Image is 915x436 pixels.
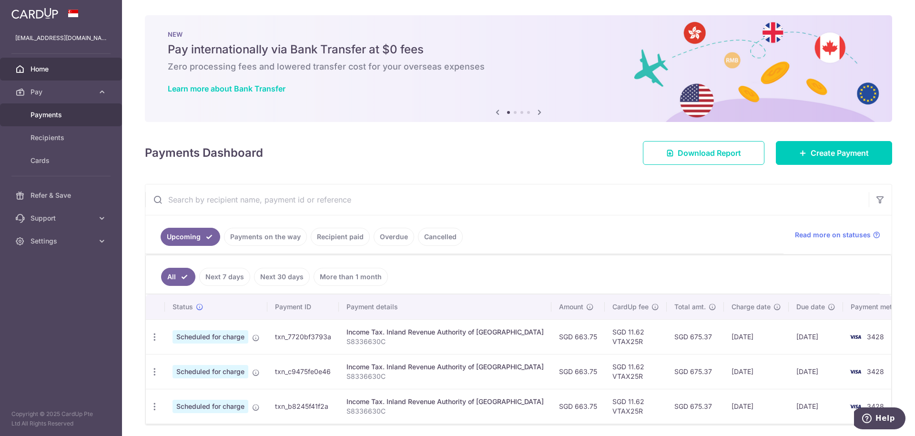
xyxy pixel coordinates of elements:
[168,42,869,57] h5: Pay internationally via Bank Transfer at $0 fees
[612,302,649,312] span: CardUp fee
[374,228,414,246] a: Overdue
[168,84,285,93] a: Learn more about Bank Transfer
[161,268,195,286] a: All
[224,228,307,246] a: Payments on the way
[551,354,605,389] td: SGD 663.75
[667,389,724,424] td: SGD 675.37
[854,407,905,431] iframe: Opens a widget where you can find more information
[724,389,789,424] td: [DATE]
[674,302,706,312] span: Total amt.
[678,147,741,159] span: Download Report
[867,402,884,410] span: 3428
[173,400,248,413] span: Scheduled for charge
[311,228,370,246] a: Recipient paid
[846,401,865,412] img: Bank Card
[30,236,93,246] span: Settings
[30,191,93,200] span: Refer & Save
[846,366,865,377] img: Bank Card
[551,319,605,354] td: SGD 663.75
[789,319,843,354] td: [DATE]
[789,389,843,424] td: [DATE]
[605,319,667,354] td: SGD 11.62 VTAX25R
[30,133,93,142] span: Recipients
[168,61,869,72] h6: Zero processing fees and lowered transfer cost for your overseas expenses
[667,354,724,389] td: SGD 675.37
[667,319,724,354] td: SGD 675.37
[199,268,250,286] a: Next 7 days
[559,302,583,312] span: Amount
[346,406,544,416] p: S8336630C
[418,228,463,246] a: Cancelled
[551,389,605,424] td: SGD 663.75
[314,268,388,286] a: More than 1 month
[605,389,667,424] td: SGD 11.62 VTAX25R
[605,354,667,389] td: SGD 11.62 VTAX25R
[267,354,339,389] td: txn_c9475fe0e46
[30,87,93,97] span: Pay
[30,213,93,223] span: Support
[796,302,825,312] span: Due date
[161,228,220,246] a: Upcoming
[173,302,193,312] span: Status
[789,354,843,389] td: [DATE]
[643,141,764,165] a: Download Report
[795,230,871,240] span: Read more on statuses
[30,156,93,165] span: Cards
[339,294,551,319] th: Payment details
[795,230,880,240] a: Read more on statuses
[145,15,892,122] img: Bank transfer banner
[811,147,869,159] span: Create Payment
[867,367,884,375] span: 3428
[724,354,789,389] td: [DATE]
[346,397,544,406] div: Income Tax. Inland Revenue Authority of [GEOGRAPHIC_DATA]
[267,389,339,424] td: txn_b8245f41f2a
[145,184,869,215] input: Search by recipient name, payment id or reference
[15,33,107,43] p: [EMAIL_ADDRESS][DOMAIN_NAME]
[30,110,93,120] span: Payments
[11,8,58,19] img: CardUp
[173,330,248,344] span: Scheduled for charge
[267,319,339,354] td: txn_7720bf3793a
[254,268,310,286] a: Next 30 days
[846,331,865,343] img: Bank Card
[867,333,884,341] span: 3428
[346,372,544,381] p: S8336630C
[346,337,544,346] p: S8336630C
[168,30,869,38] p: NEW
[346,362,544,372] div: Income Tax. Inland Revenue Authority of [GEOGRAPHIC_DATA]
[346,327,544,337] div: Income Tax. Inland Revenue Authority of [GEOGRAPHIC_DATA]
[30,64,93,74] span: Home
[776,141,892,165] a: Create Payment
[145,144,263,162] h4: Payments Dashboard
[732,302,771,312] span: Charge date
[267,294,339,319] th: Payment ID
[173,365,248,378] span: Scheduled for charge
[724,319,789,354] td: [DATE]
